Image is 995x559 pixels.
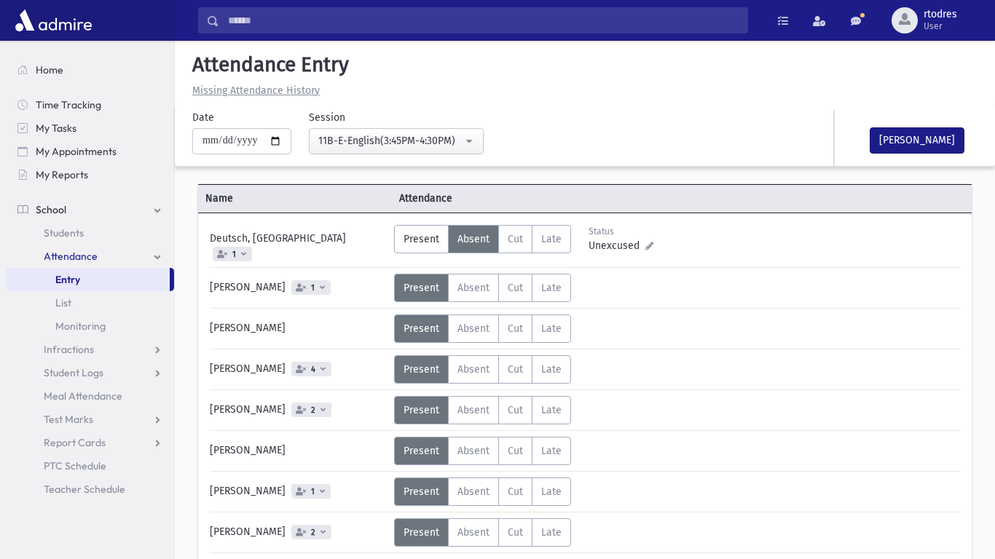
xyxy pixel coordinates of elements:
[870,127,964,154] button: [PERSON_NAME]
[404,233,439,245] span: Present
[6,116,174,140] a: My Tasks
[394,225,571,253] div: AttTypes
[202,314,394,343] div: [PERSON_NAME]
[318,133,463,148] div: 11B-E-English(3:45PM-4:30PM)
[508,322,523,335] span: Cut
[457,282,489,294] span: Absent
[394,355,571,384] div: AttTypes
[457,233,489,245] span: Absent
[404,445,439,457] span: Present
[6,477,174,501] a: Teacher Schedule
[457,485,489,498] span: Absent
[6,314,174,338] a: Monitoring
[36,145,117,158] span: My Appointments
[6,163,174,186] a: My Reports
[44,226,84,239] span: Students
[229,250,239,259] span: 1
[541,404,562,416] span: Late
[44,250,98,263] span: Attendance
[394,314,571,343] div: AttTypes
[308,283,318,293] span: 1
[508,445,523,457] span: Cut
[541,445,562,457] span: Late
[44,343,94,356] span: Infractions
[508,404,523,416] span: Cut
[6,221,174,245] a: Students
[541,363,562,376] span: Late
[308,487,318,496] span: 1
[202,477,394,506] div: [PERSON_NAME]
[36,122,76,135] span: My Tasks
[404,485,439,498] span: Present
[394,396,571,424] div: AttTypes
[394,274,571,302] div: AttTypes
[202,518,394,547] div: [PERSON_NAME]
[36,63,63,76] span: Home
[202,437,394,465] div: [PERSON_NAME]
[457,404,489,416] span: Absent
[508,233,523,245] span: Cut
[6,408,174,431] a: Test Marks
[192,110,214,125] label: Date
[12,6,95,35] img: AdmirePro
[202,396,394,424] div: [PERSON_NAME]
[457,322,489,335] span: Absent
[457,526,489,539] span: Absent
[6,291,174,314] a: List
[186,52,983,77] h5: Attendance Entry
[44,413,93,426] span: Test Marks
[457,363,489,376] span: Absent
[6,268,170,291] a: Entry
[6,384,174,408] a: Meal Attendance
[55,273,80,286] span: Entry
[6,454,174,477] a: PTC Schedule
[541,485,562,498] span: Late
[392,191,586,206] span: Attendance
[404,526,439,539] span: Present
[541,322,562,335] span: Late
[508,363,523,376] span: Cut
[55,296,71,309] span: List
[202,225,394,261] div: Deutsch, [GEOGRAPHIC_DATA]
[6,198,174,221] a: School
[55,320,106,333] span: Monitoring
[6,245,174,268] a: Attendance
[309,128,484,154] button: 11B-E-English(3:45PM-4:30PM)
[6,338,174,361] a: Infractions
[198,191,392,206] span: Name
[541,233,562,245] span: Late
[6,58,174,82] a: Home
[44,436,106,449] span: Report Cards
[308,365,318,374] span: 4
[309,110,345,125] label: Session
[36,203,66,216] span: School
[308,528,318,537] span: 2
[394,518,571,547] div: AttTypes
[308,405,318,415] span: 2
[44,366,103,379] span: Student Logs
[202,274,394,302] div: [PERSON_NAME]
[404,404,439,416] span: Present
[192,84,320,97] u: Missing Attendance History
[924,20,957,32] span: User
[6,93,174,116] a: Time Tracking
[508,485,523,498] span: Cut
[394,477,571,506] div: AttTypes
[589,238,645,253] span: Unexcused
[541,282,562,294] span: Late
[44,389,122,403] span: Meal Attendance
[202,355,394,384] div: [PERSON_NAME]
[924,9,957,20] span: rtodres
[404,363,439,376] span: Present
[6,140,174,163] a: My Appointments
[404,322,439,335] span: Present
[508,282,523,294] span: Cut
[36,168,88,181] span: My Reports
[6,431,174,454] a: Report Cards
[219,7,747,33] input: Search
[186,84,320,97] a: Missing Attendance History
[36,98,101,111] span: Time Tracking
[589,225,653,238] div: Status
[457,445,489,457] span: Absent
[44,459,106,472] span: PTC Schedule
